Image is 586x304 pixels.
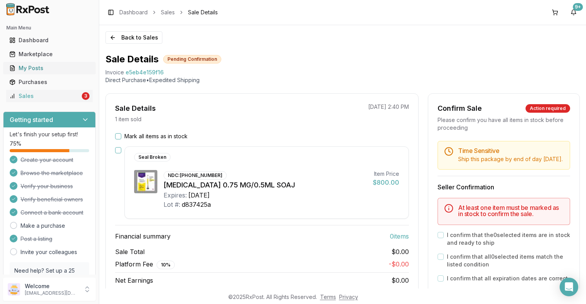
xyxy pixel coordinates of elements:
div: NDC: [PHONE_NUMBER] [164,171,227,180]
div: 3 [82,92,90,100]
img: User avatar [8,283,20,295]
div: Sale Details [115,103,156,114]
span: Sale Details [188,9,218,16]
div: Action required [526,104,570,113]
span: Connect a bank account [21,209,83,216]
div: $800.00 [373,178,399,187]
button: Purchases [3,76,96,88]
div: [DATE] [188,191,210,200]
div: Confirm Sale [438,103,482,114]
p: Let's finish your setup first! [10,131,89,138]
h1: Sale Details [105,53,159,65]
a: Privacy [339,294,358,300]
div: d837425a [182,200,211,209]
span: Verify your business [21,182,73,190]
p: Need help? Set up a 25 minute call with our team to set up. [14,267,84,290]
div: Invoice [105,69,124,76]
button: 9+ [567,6,580,19]
span: Net Earnings [115,276,153,285]
h3: Seller Confirmation [438,182,570,192]
span: - $0.00 [389,260,409,268]
div: Seal Broken [134,153,171,161]
div: Dashboard [9,36,90,44]
nav: breadcrumb [119,9,218,16]
span: Post a listing [21,235,52,243]
h5: Time Sensitive [458,148,564,154]
p: Direct Purchase • Expedited Shipping [105,76,580,84]
a: Purchases [6,75,93,89]
label: Mark all items as in stock [124,132,188,140]
div: Pending Confirmation [163,55,221,64]
img: Trulicity 0.75 MG/0.5ML SOAJ [134,170,157,193]
span: Ship this package by end of day [DATE] . [458,156,563,162]
a: Marketplace [6,47,93,61]
p: Welcome [25,282,79,290]
label: I confirm that all expiration dates are correct [447,275,568,282]
div: Marketplace [9,50,90,58]
button: Back to Sales [105,31,162,44]
a: Sales3 [6,89,93,103]
span: Financial summary [115,232,171,241]
a: Make a purchase [21,222,65,230]
div: 9+ [573,3,583,11]
p: [EMAIL_ADDRESS][DOMAIN_NAME] [25,290,79,296]
div: Lot #: [164,200,180,209]
div: Please confirm you have all items in stock before proceeding [438,116,570,132]
h5: At least one item must be marked as in stock to confirm the sale. [458,204,564,217]
div: Expires: [164,191,187,200]
button: My Posts [3,62,96,74]
a: Dashboard [119,9,148,16]
span: Create your account [21,156,73,164]
div: Open Intercom Messenger [560,278,578,296]
span: $0.00 [391,247,409,256]
div: 10 % [157,261,175,269]
div: Sales [9,92,80,100]
button: Dashboard [3,34,96,46]
span: Sale Total [115,247,145,256]
span: 75 % [10,140,21,148]
h3: Getting started [10,115,53,124]
a: My Posts [6,61,93,75]
div: [MEDICAL_DATA] 0.75 MG/0.5ML SOAJ [164,180,367,191]
a: Sales [161,9,175,16]
div: Item Price [373,170,399,178]
span: e5eb4e159f16 [126,69,164,76]
span: Browse the marketplace [21,169,83,177]
button: Sales3 [3,90,96,102]
p: [DATE] 2:40 PM [368,103,409,111]
label: I confirm that all 0 selected items match the listed condition [447,253,570,268]
div: Purchases [9,78,90,86]
span: $0.00 [391,277,409,284]
a: Invite your colleagues [21,248,77,256]
label: I confirm that the 0 selected items are in stock and ready to ship [447,231,570,247]
span: Verify beneficial owners [21,196,83,203]
span: Platform Fee [115,259,175,269]
p: 1 item sold [115,115,141,123]
img: RxPost Logo [3,3,53,15]
span: 0 item s [390,232,409,241]
button: Marketplace [3,48,96,60]
a: Dashboard [6,33,93,47]
div: My Posts [9,64,90,72]
h2: Main Menu [6,25,93,31]
a: Terms [320,294,336,300]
